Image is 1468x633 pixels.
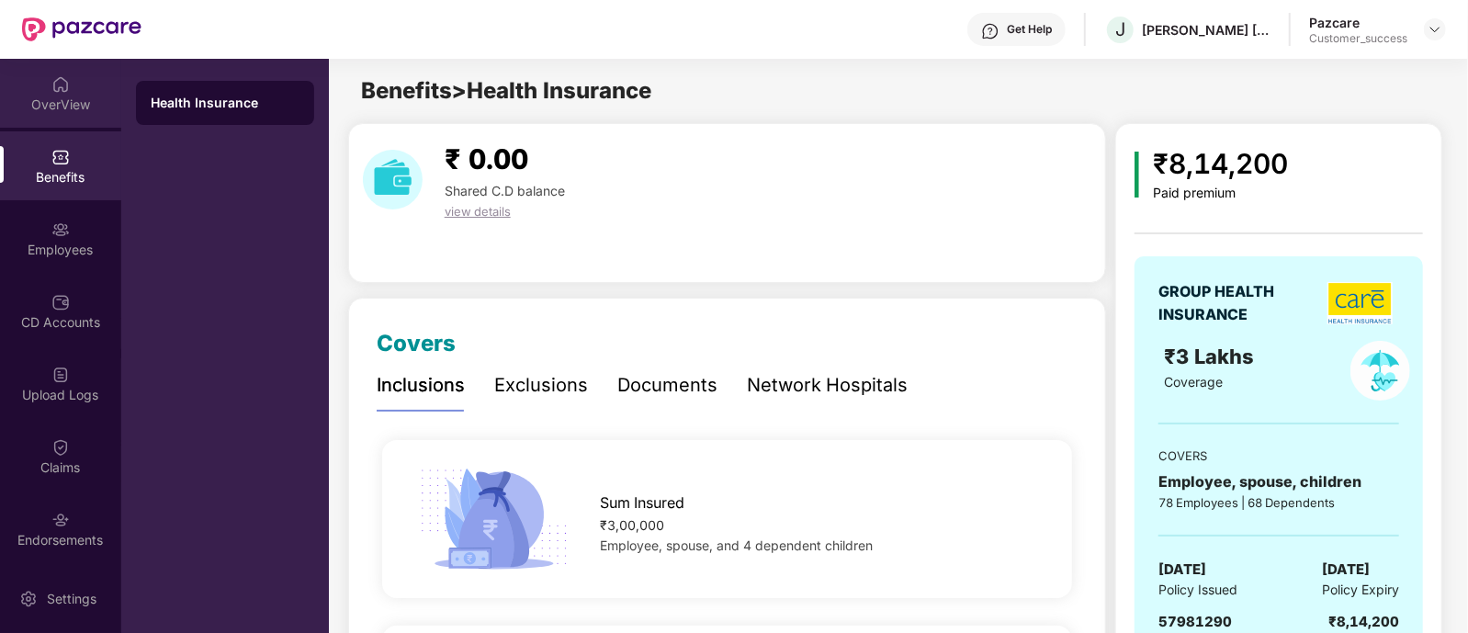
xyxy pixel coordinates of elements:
[1158,580,1237,600] span: Policy Issued
[601,515,1042,536] div: ₹3,00,000
[1322,580,1399,600] span: Policy Expiry
[51,75,70,94] img: svg+xml;base64,PHN2ZyBpZD0iSG9tZSIgeG1sbnM9Imh0dHA6Ly93d3cudzMub3JnLzIwMDAvc3ZnIiB3aWR0aD0iMjAiIG...
[1135,152,1139,198] img: icon
[1350,341,1410,401] img: policyIcon
[51,366,70,384] img: svg+xml;base64,PHN2ZyBpZD0iVXBsb2FkX0xvZ3MiIGRhdGEtbmFtZT0iVXBsb2FkIExvZ3MiIHhtbG5zPSJodHRwOi8vd3...
[445,204,511,219] span: view details
[1428,22,1442,37] img: svg+xml;base64,PHN2ZyBpZD0iRHJvcGRvd24tMzJ4MzIiIHhtbG5zPSJodHRwOi8vd3d3LnczLm9yZy8yMDAwL3N2ZyIgd2...
[1158,446,1399,465] div: COVERS
[51,511,70,529] img: svg+xml;base64,PHN2ZyBpZD0iRW5kb3JzZW1lbnRzIiB4bWxucz0iaHR0cDovL3d3dy53My5vcmcvMjAwMC9zdmciIHdpZH...
[1309,31,1407,46] div: Customer_success
[445,183,565,198] span: Shared C.D balance
[1115,18,1125,40] span: J
[1164,374,1223,390] span: Coverage
[1007,22,1052,37] div: Get Help
[494,371,588,400] div: Exclusions
[361,77,651,104] span: Benefits > Health Insurance
[1327,282,1393,324] img: insurerLogo
[981,22,999,40] img: svg+xml;base64,PHN2ZyBpZD0iSGVscC0zMngzMiIgeG1sbnM9Imh0dHA6Ly93d3cudzMub3JnLzIwMDAvc3ZnIiB3aWR0aD...
[1309,14,1407,31] div: Pazcare
[19,590,38,608] img: svg+xml;base64,PHN2ZyBpZD0iU2V0dGluZy0yMHgyMCIgeG1sbnM9Imh0dHA6Ly93d3cudzMub3JnLzIwMDAvc3ZnIiB3aW...
[1158,493,1399,512] div: 78 Employees | 68 Dependents
[617,371,717,400] div: Documents
[1164,345,1259,368] span: ₹3 Lakhs
[601,492,685,514] span: Sum Insured
[51,220,70,239] img: svg+xml;base64,PHN2ZyBpZD0iRW1wbG95ZWVzIiB4bWxucz0iaHR0cDovL3d3dy53My5vcmcvMjAwMC9zdmciIHdpZHRoPS...
[41,590,102,608] div: Settings
[1322,559,1370,581] span: [DATE]
[1158,613,1232,630] span: 57981290
[1158,559,1206,581] span: [DATE]
[51,293,70,311] img: svg+xml;base64,PHN2ZyBpZD0iQ0RfQWNjb3VudHMiIGRhdGEtbmFtZT0iQ0QgQWNjb3VudHMiIHhtbG5zPSJodHRwOi8vd3...
[151,94,299,112] div: Health Insurance
[1142,21,1270,39] div: [PERSON_NAME] [PERSON_NAME]
[1158,470,1399,493] div: Employee, spouse, children
[1328,611,1399,633] div: ₹8,14,200
[601,537,874,553] span: Employee, spouse, and 4 dependent children
[413,463,575,575] img: icon
[1158,280,1319,326] div: GROUP HEALTH INSURANCE
[22,17,141,41] img: New Pazcare Logo
[51,438,70,457] img: svg+xml;base64,PHN2ZyBpZD0iQ2xhaW0iIHhtbG5zPSJodHRwOi8vd3d3LnczLm9yZy8yMDAwL3N2ZyIgd2lkdGg9IjIwIi...
[377,330,456,356] span: Covers
[747,371,908,400] div: Network Hospitals
[377,371,465,400] div: Inclusions
[51,148,70,166] img: svg+xml;base64,PHN2ZyBpZD0iQmVuZWZpdHMiIHhtbG5zPSJodHRwOi8vd3d3LnczLm9yZy8yMDAwL3N2ZyIgd2lkdGg9Ij...
[1154,142,1289,186] div: ₹8,14,200
[363,150,423,209] img: download
[445,142,528,175] span: ₹ 0.00
[1154,186,1289,201] div: Paid premium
